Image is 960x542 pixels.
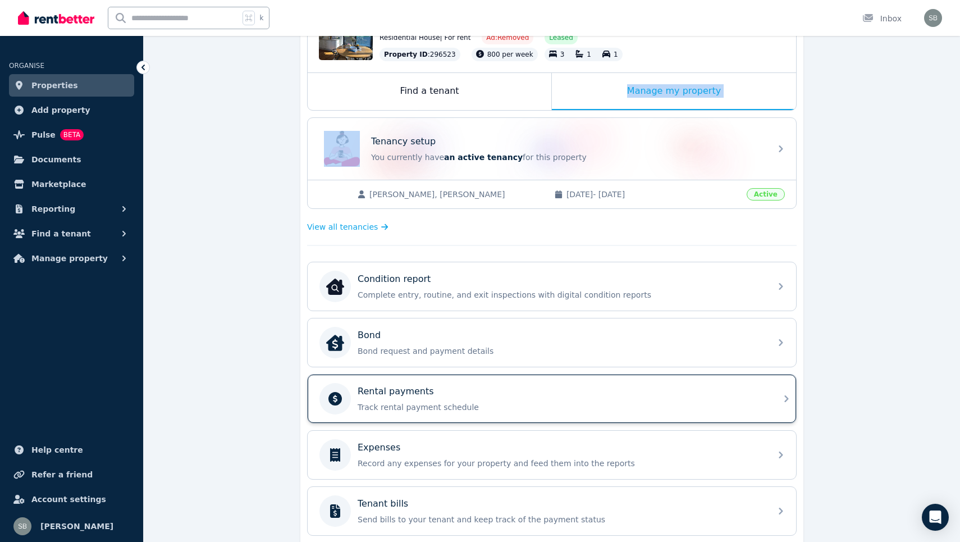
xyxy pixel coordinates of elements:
span: [DATE] - [DATE] [566,189,740,200]
img: Sherrie Bao [13,517,31,535]
a: Marketplace [9,173,134,195]
img: Sherrie Bao [924,9,942,27]
a: BondBondBond request and payment details [308,318,796,367]
a: Help centre [9,439,134,461]
span: Documents [31,153,81,166]
img: Tenancy setup [324,131,360,167]
img: RentBetter [18,10,94,26]
a: Tenancy setupTenancy setupYou currently havean active tenancyfor this property [308,118,796,180]
span: Account settings [31,493,106,506]
span: Property ID [384,50,428,59]
p: Complete entry, routine, and exit inspections with digital condition reports [358,289,764,300]
span: 3 [560,51,565,58]
span: Pulse [31,128,56,142]
span: Find a tenant [31,227,91,240]
span: Residential House | For rent [380,33,470,42]
button: Manage property [9,247,134,270]
button: Reporting [9,198,134,220]
div: Manage my property [552,73,796,110]
span: Active [747,188,785,201]
span: [PERSON_NAME], [PERSON_NAME] [369,189,543,200]
p: Record any expenses for your property and feed them into the reports [358,458,764,469]
p: Rental payments [358,385,434,398]
span: [PERSON_NAME] [40,520,113,533]
p: Condition report [358,272,431,286]
span: Refer a friend [31,468,93,481]
a: Tenant billsSend bills to your tenant and keep track of the payment status [308,487,796,535]
span: Marketplace [31,177,86,191]
a: Properties [9,74,134,97]
span: Add property [31,103,90,117]
span: 1 [587,51,591,58]
span: View all tenancies [307,221,378,233]
div: Inbox [862,13,902,24]
a: Account settings [9,488,134,511]
span: 1 [614,51,618,58]
p: Tenancy setup [371,135,436,148]
div: : 296523 [380,48,460,61]
a: Rental paymentsTrack rental payment schedule [308,375,796,423]
a: Condition reportCondition reportComplete entry, routine, and exit inspections with digital condit... [308,262,796,311]
span: Reporting [31,202,75,216]
a: Refer a friend [9,463,134,486]
p: You currently have for this property [371,152,764,163]
span: ORGANISE [9,62,44,70]
span: an active tenancy [444,153,523,162]
div: Find a tenant [308,73,551,110]
span: Leased [549,33,573,42]
span: k [259,13,263,22]
div: Open Intercom Messenger [922,504,949,531]
span: Manage property [31,252,108,265]
span: BETA [60,129,84,140]
p: Bond [358,329,381,342]
a: ExpensesRecord any expenses for your property and feed them into the reports [308,431,796,479]
p: Tenant bills [358,497,408,511]
a: PulseBETA [9,124,134,146]
a: Documents [9,148,134,171]
p: Bond request and payment details [358,345,764,357]
a: Add property [9,99,134,121]
p: Send bills to your tenant and keep track of the payment status [358,514,764,525]
img: Bond [326,334,344,352]
p: Track rental payment schedule [358,402,764,413]
a: View all tenancies [307,221,388,233]
img: Condition report [326,277,344,295]
p: Expenses [358,441,400,454]
span: 800 per week [487,51,533,58]
span: Properties [31,79,78,92]
span: Ad: Removed [486,33,529,42]
span: Help centre [31,443,83,457]
button: Find a tenant [9,222,134,245]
